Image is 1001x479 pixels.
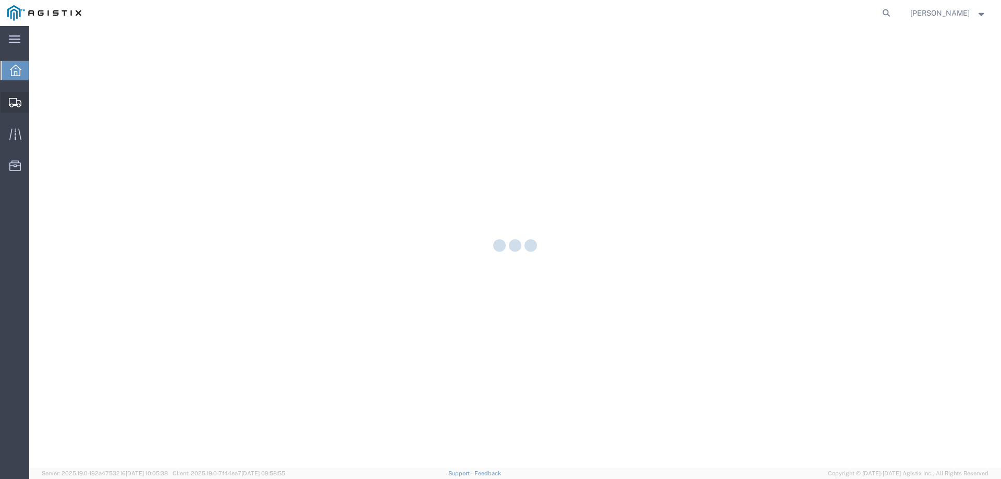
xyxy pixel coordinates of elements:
img: logo [7,5,81,21]
button: [PERSON_NAME] [910,7,987,19]
span: [DATE] 10:05:38 [126,470,168,476]
span: Copyright © [DATE]-[DATE] Agistix Inc., All Rights Reserved [828,469,988,478]
span: Client: 2025.19.0-7f44ea7 [173,470,285,476]
a: Support [448,470,474,476]
span: [DATE] 09:58:55 [241,470,285,476]
span: Server: 2025.19.0-192a4753216 [42,470,168,476]
span: Jesse Jordan [910,7,970,19]
a: Feedback [474,470,501,476]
